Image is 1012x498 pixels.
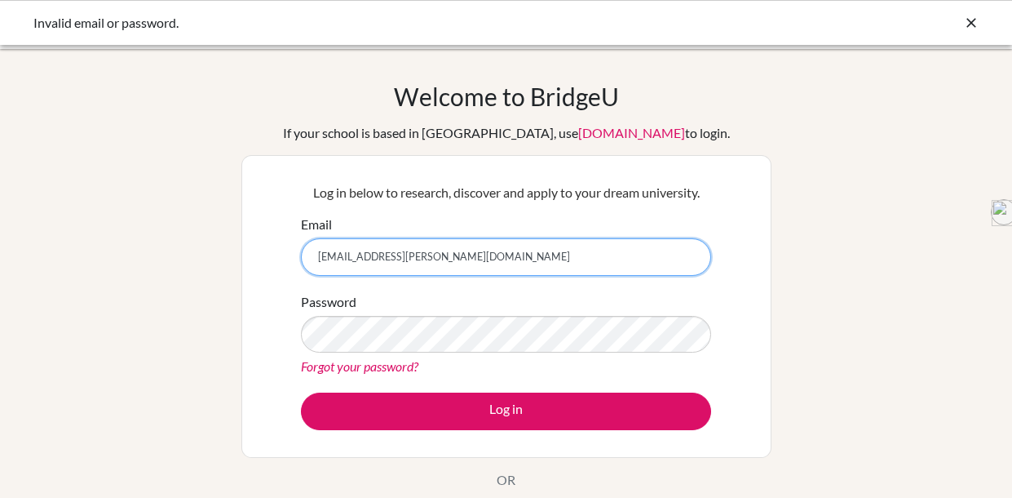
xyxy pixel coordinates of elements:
div: If your school is based in [GEOGRAPHIC_DATA], use to login. [283,123,730,143]
div: Invalid email or password. [33,13,735,33]
button: Log in [301,393,711,430]
p: Log in below to research, discover and apply to your dream university. [301,183,711,202]
label: Password [301,292,356,312]
a: [DOMAIN_NAME] [578,125,685,140]
a: Forgot your password? [301,358,418,374]
h1: Welcome to BridgeU [394,82,619,111]
p: OR [497,470,515,490]
label: Email [301,215,332,234]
